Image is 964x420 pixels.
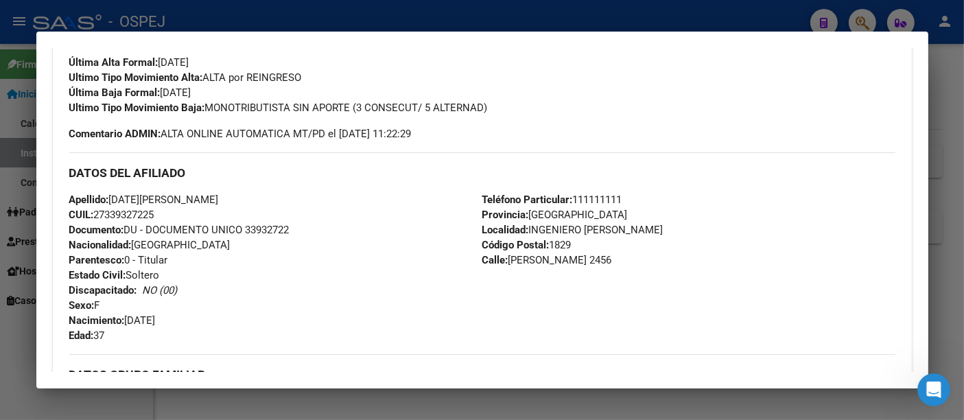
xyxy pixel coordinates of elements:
[482,239,572,251] span: 1829
[482,239,550,251] strong: Código Postal:
[69,102,488,114] span: MONOTRIBUTISTA SIN APORTE (3 CONSECUT/ 5 ALTERNAD)
[69,86,161,99] strong: Última Baja Formal:
[482,209,628,221] span: [GEOGRAPHIC_DATA]
[69,254,168,266] span: 0 - Titular
[69,209,154,221] span: 27339327225
[482,254,612,266] span: [PERSON_NAME] 2456
[69,194,219,206] span: [DATE][PERSON_NAME]
[69,56,158,69] strong: Última Alta Formal:
[482,254,508,266] strong: Calle:
[69,329,105,342] span: 37
[69,194,109,206] strong: Apellido:
[69,86,191,99] span: [DATE]
[69,367,895,382] h3: DATOS GRUPO FAMILIAR
[69,299,100,312] span: F
[69,269,160,281] span: Soltero
[69,224,290,236] span: DU - DOCUMENTO UNICO 33932722
[69,102,205,114] strong: Ultimo Tipo Movimiento Baja:
[917,373,950,406] iframe: Intercom live chat
[69,165,895,180] h3: DATOS DEL AFILIADO
[69,299,95,312] strong: Sexo:
[69,128,161,140] strong: Comentario ADMIN:
[69,314,125,327] strong: Nacimiento:
[69,239,231,251] span: [GEOGRAPHIC_DATA]
[69,56,189,69] span: [DATE]
[69,314,156,327] span: [DATE]
[69,284,137,296] strong: Discapacitado:
[69,269,126,281] strong: Estado Civil:
[482,194,622,206] span: 111111111
[69,71,203,84] strong: Ultimo Tipo Movimiento Alta:
[69,224,124,236] strong: Documento:
[69,329,94,342] strong: Edad:
[482,209,529,221] strong: Provincia:
[482,194,573,206] strong: Teléfono Particular:
[69,254,125,266] strong: Parentesco:
[69,126,412,141] span: ALTA ONLINE AUTOMATICA MT/PD el [DATE] 11:22:29
[69,71,302,84] span: ALTA por REINGRESO
[69,239,132,251] strong: Nacionalidad:
[143,284,178,296] i: NO (00)
[482,224,529,236] strong: Localidad:
[482,224,663,236] span: INGENIERO [PERSON_NAME]
[69,209,94,221] strong: CUIL:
